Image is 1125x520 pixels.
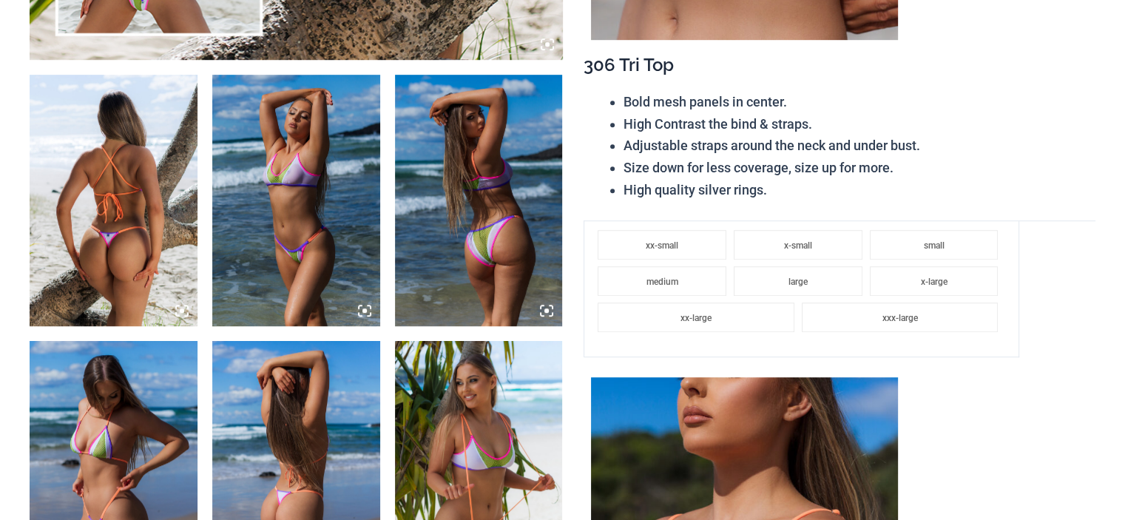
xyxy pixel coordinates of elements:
[624,113,1095,135] li: High Contrast the bind & straps.
[624,157,1095,179] li: Size down for less coverage, size up for more.
[870,266,999,296] li: x-large
[30,75,197,326] img: Reckless Neon Crush Lime Crush 879 One Piece
[624,179,1095,201] li: High quality silver rings.
[734,230,862,260] li: x-small
[598,303,794,332] li: xx-large
[624,135,1095,157] li: Adjustable straps around the neck and under bust.
[784,240,812,251] span: x-small
[598,266,726,296] li: medium
[924,240,945,251] span: small
[802,303,999,332] li: xxx-large
[212,75,380,326] img: Reckless Neon Crush Lime Crush 349 Crop Top 296 Cheeky Bottom
[395,75,563,326] img: Reckless Neon Crush Lime Crush 349 Crop Top 296 Cheeky Bottom
[882,313,918,323] span: xxx-large
[584,54,674,75] span: 306 Tri Top
[680,313,712,323] span: xx-large
[624,91,1095,113] li: Bold mesh panels in center.
[734,266,862,296] li: large
[788,277,808,287] span: large
[646,240,678,251] span: xx-small
[646,277,678,287] span: medium
[921,277,947,287] span: x-large
[598,230,726,260] li: xx-small
[870,230,999,260] li: small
